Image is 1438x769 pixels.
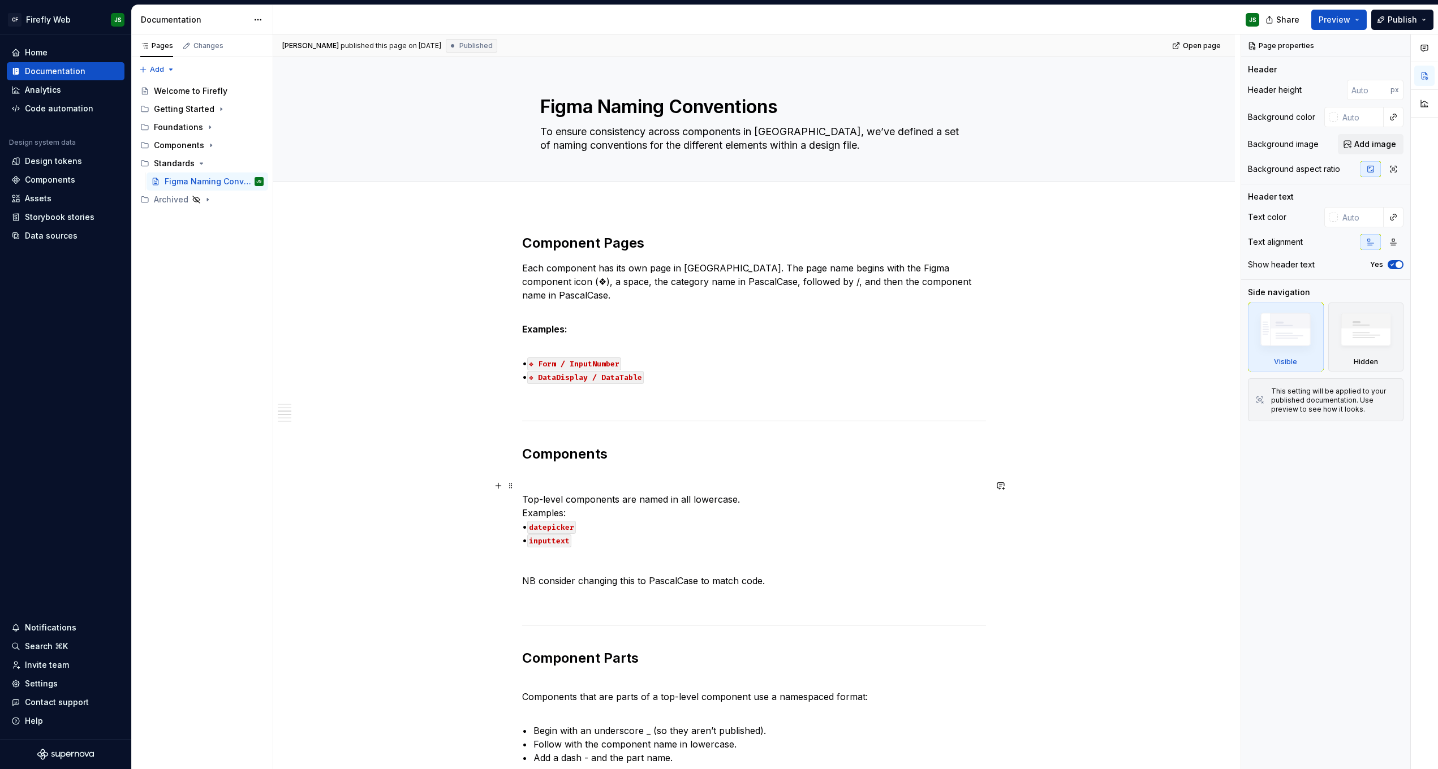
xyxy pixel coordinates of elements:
div: Archived [154,194,188,205]
a: Invite team [7,656,124,674]
svg: Supernova Logo [37,749,94,760]
div: JS [114,15,122,24]
a: Documentation [7,62,124,80]
span: Preview [1319,14,1350,25]
button: Preview [1311,10,1367,30]
div: Background color [1248,111,1315,123]
div: Foundations [136,118,268,136]
h2: Component Parts [522,649,986,667]
div: Welcome to Firefly [154,85,227,97]
a: Code automation [7,100,124,118]
span: Publish [1388,14,1417,25]
code: datepicker [527,521,576,534]
div: Visible [1274,357,1297,366]
div: Pages [140,41,173,50]
code: ❖ Form / InputNumber [527,357,621,370]
p: px [1390,85,1399,94]
span: Add [150,65,164,74]
button: Help [7,712,124,730]
div: Design system data [9,138,76,147]
span: [PERSON_NAME] [282,41,339,50]
h2: Components [522,445,986,463]
div: Getting Started [136,100,268,118]
button: Notifications [7,619,124,637]
button: Share [1260,10,1307,30]
div: Background image [1248,139,1319,150]
a: Data sources [7,227,124,245]
strong: Examples: [522,323,567,335]
div: Background aspect ratio [1248,163,1340,175]
button: Publish [1371,10,1433,30]
a: Open page [1169,38,1226,54]
textarea: Figma Naming Conventions [538,93,966,120]
div: Documentation [25,66,85,77]
div: Text alignment [1248,236,1303,248]
label: Yes [1370,260,1383,269]
div: Hidden [1354,357,1378,366]
div: Firefly Web [26,14,71,25]
button: CFFirefly WebJS [2,7,129,32]
button: Search ⌘K [7,637,124,655]
div: Side navigation [1248,287,1310,298]
div: Invite team [25,659,69,671]
div: Code automation [25,103,93,114]
div: Visible [1248,303,1324,371]
div: Analytics [25,84,61,96]
span: Add image [1354,139,1396,150]
span: Share [1276,14,1299,25]
p: NB consider changing this to PascalCase to match code. [522,574,986,587]
div: Settings [25,678,58,689]
button: Add [136,62,178,77]
div: Hidden [1328,303,1404,371]
p: Top-level components are named in all lowercase. Examples: • • [522,492,986,547]
input: Auto [1338,107,1384,127]
p: Components that are parts of a top-level component use a namespaced format: [522,676,986,703]
div: JS [1249,15,1256,24]
div: Standards [136,154,268,172]
div: Notifications [25,622,76,633]
div: Header [1248,64,1277,75]
code: inputtext [527,534,571,547]
a: Storybook stories [7,208,124,226]
button: Add image [1338,134,1403,154]
p: • • [522,343,986,383]
div: Assets [25,193,51,204]
div: Help [25,715,43,727]
div: Foundations [154,122,203,133]
input: Auto [1338,207,1384,227]
div: Components [154,140,204,151]
div: Changes [193,41,223,50]
a: Figma Naming ConventionsJS [147,172,268,191]
div: Components [25,174,75,185]
div: Search ⌘K [25,641,68,652]
div: Design tokens [25,155,82,167]
p: Each component has its own page in [GEOGRAPHIC_DATA]. The page name begins with the Figma compone... [522,261,986,316]
div: Storybook stories [25,211,94,223]
div: Components [136,136,268,154]
input: Auto [1347,80,1390,100]
div: Show header text [1248,259,1315,270]
div: Home [25,47,48,58]
span: Published [459,41,493,50]
div: Getting Started [154,103,214,115]
a: Welcome to Firefly [136,82,268,100]
div: published this page on [DATE] [341,41,441,50]
div: Header height [1248,84,1302,96]
div: Text color [1248,211,1286,223]
a: Home [7,44,124,62]
a: Analytics [7,81,124,99]
div: Archived [136,191,268,209]
div: Data sources [25,230,78,241]
div: Documentation [141,14,248,25]
button: Contact support [7,693,124,711]
h2: Component Pages [522,234,986,252]
textarea: To ensure consistency across components in [GEOGRAPHIC_DATA], we’ve defined a set of naming conve... [538,123,966,154]
a: Assets [7,189,124,208]
a: Design tokens [7,152,124,170]
div: CF [8,13,21,27]
div: JS [256,176,262,187]
div: Figma Naming Conventions [165,176,252,187]
div: Header text [1248,191,1294,202]
span: Open page [1183,41,1221,50]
